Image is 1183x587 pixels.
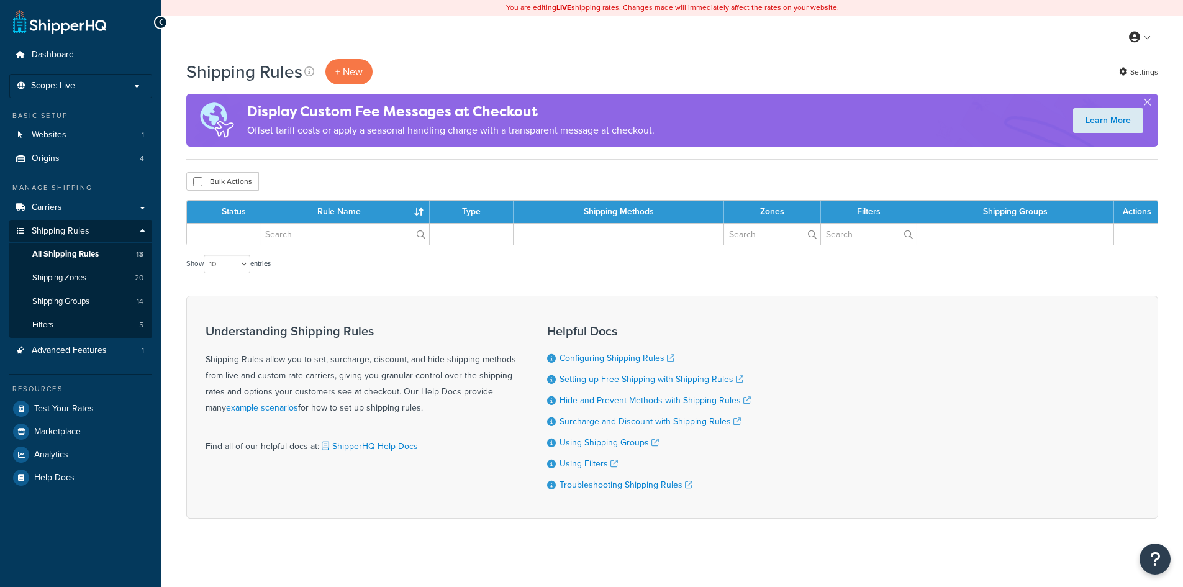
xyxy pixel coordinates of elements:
div: Shipping Rules allow you to set, surcharge, discount, and hide shipping methods from live and cus... [206,324,516,416]
a: Configuring Shipping Rules [560,352,674,365]
a: Shipping Zones 20 [9,266,152,289]
a: Surcharge and Discount with Shipping Rules [560,415,741,428]
span: 5 [139,320,143,330]
span: Test Your Rates [34,404,94,414]
th: Filters [821,201,917,223]
a: All Shipping Rules 13 [9,243,152,266]
span: 20 [135,273,143,283]
a: Learn More [1073,108,1143,133]
a: Help Docs [9,466,152,489]
span: 1 [142,345,144,356]
a: Carriers [9,196,152,219]
span: 1 [142,130,144,140]
span: Origins [32,153,60,164]
div: Basic Setup [9,111,152,121]
input: Search [724,224,820,245]
img: duties-banner-06bc72dcb5fe05cb3f9472aba00be2ae8eb53ab6f0d8bb03d382ba314ac3c341.png [186,94,247,147]
a: Shipping Rules [9,220,152,243]
a: Test Your Rates [9,398,152,420]
span: Websites [32,130,66,140]
li: Websites [9,124,152,147]
span: Shipping Rules [32,226,89,237]
span: Dashboard [32,50,74,60]
a: example scenarios [226,401,298,414]
th: Shipping Methods [514,201,724,223]
a: Origins 4 [9,147,152,170]
a: Filters 5 [9,314,152,337]
div: Manage Shipping [9,183,152,193]
div: Resources [9,384,152,394]
li: Shipping Zones [9,266,152,289]
span: Shipping Zones [32,273,86,283]
th: Actions [1114,201,1158,223]
span: Shipping Groups [32,296,89,307]
th: Type [430,201,514,223]
a: Marketplace [9,421,152,443]
th: Status [207,201,260,223]
input: Search [260,224,429,245]
li: All Shipping Rules [9,243,152,266]
li: Origins [9,147,152,170]
a: Using Shipping Groups [560,436,659,449]
p: + New [325,59,373,84]
button: Bulk Actions [186,172,259,191]
a: ShipperHQ Home [13,9,106,34]
th: Rule Name [260,201,430,223]
span: 14 [137,296,143,307]
a: Settings [1119,63,1158,81]
label: Show entries [186,255,271,273]
a: Dashboard [9,43,152,66]
li: Advanced Features [9,339,152,362]
b: LIVE [556,2,571,13]
a: ShipperHQ Help Docs [319,440,418,453]
h3: Understanding Shipping Rules [206,324,516,338]
span: Carriers [32,202,62,213]
span: Analytics [34,450,68,460]
a: Shipping Groups 14 [9,290,152,313]
a: Websites 1 [9,124,152,147]
a: Analytics [9,444,152,466]
h1: Shipping Rules [186,60,302,84]
p: Offset tariff costs or apply a seasonal handling charge with a transparent message at checkout. [247,122,655,139]
li: Filters [9,314,152,337]
select: Showentries [204,255,250,273]
div: Find all of our helpful docs at: [206,429,516,455]
h4: Display Custom Fee Messages at Checkout [247,101,655,122]
th: Shipping Groups [917,201,1114,223]
span: Filters [32,320,53,330]
span: Advanced Features [32,345,107,356]
li: Shipping Rules [9,220,152,338]
span: Help Docs [34,473,75,483]
a: Troubleshooting Shipping Rules [560,478,692,491]
a: Advanced Features 1 [9,339,152,362]
span: 13 [136,249,143,260]
span: Scope: Live [31,81,75,91]
li: Shipping Groups [9,290,152,313]
span: 4 [140,153,144,164]
h3: Helpful Docs [547,324,751,338]
a: Using Filters [560,457,618,470]
span: Marketplace [34,427,81,437]
a: Setting up Free Shipping with Shipping Rules [560,373,743,386]
th: Zones [724,201,821,223]
input: Search [821,224,917,245]
span: All Shipping Rules [32,249,99,260]
a: Hide and Prevent Methods with Shipping Rules [560,394,751,407]
button: Open Resource Center [1140,544,1171,575]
